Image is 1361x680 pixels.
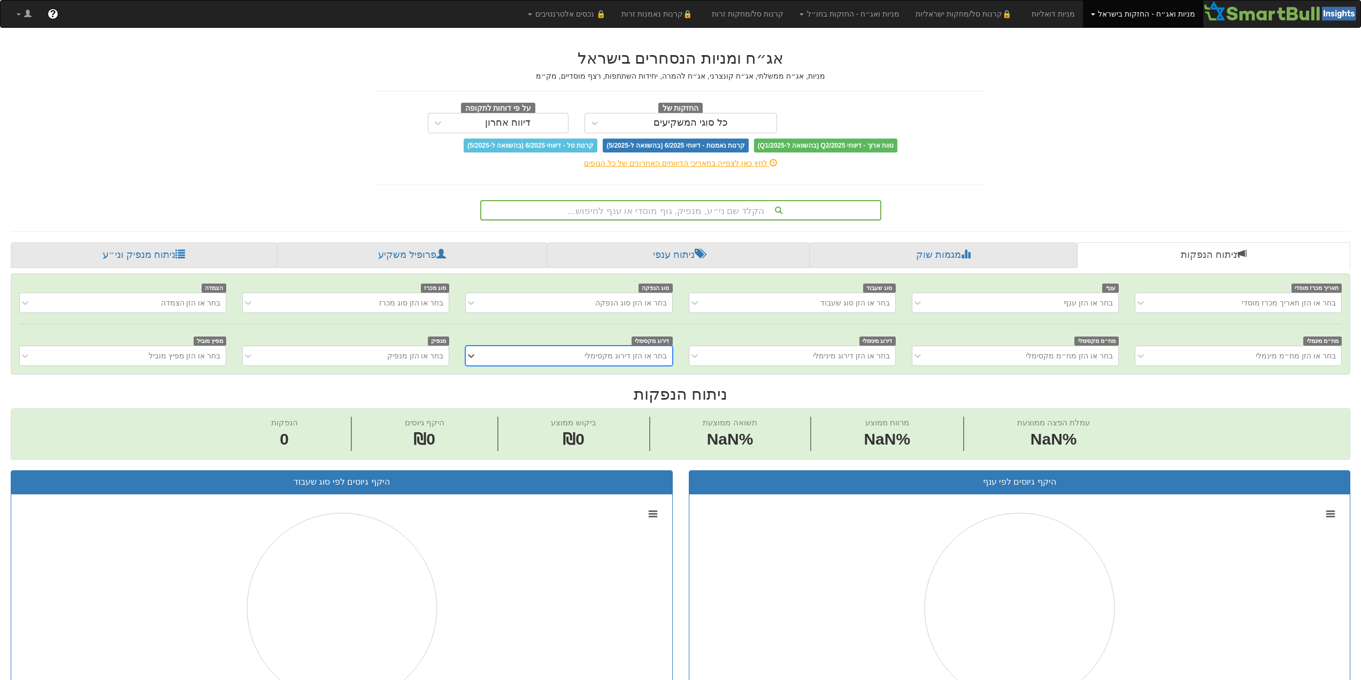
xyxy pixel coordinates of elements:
[376,72,986,80] h5: מניות, אג״ח ממשלתי, אג״ח קונצרני, אג״ח להמרה, יחידות השתתפות, רצף מוסדיים, מק״מ
[485,118,530,128] div: דיווח אחרון
[161,297,221,308] div: בחר או הזן הצמדה
[1102,284,1119,293] span: ענף
[405,418,444,427] span: היקף גיוסים
[1077,242,1350,268] a: ניתוח הנפקות
[1024,1,1083,27] a: מניות דואליות
[563,430,585,448] span: ₪0
[428,337,450,346] span: מנפיק
[595,297,667,308] div: בחר או הזן סוג הנפקה
[1017,428,1090,451] span: NaN%
[19,476,664,488] div: היקף גיוסים לפי סוג שעבוד
[1242,297,1336,308] div: בחר או הזן תאריך מכרז מוסדי
[271,418,298,427] span: הנפקות
[820,297,890,308] div: בחר או הזן סוג שעבוד
[271,428,298,451] span: 0
[464,139,597,152] span: קרנות סל - דיווחי 6/2025 (בהשוואה ל-5/2025)
[1064,297,1113,308] div: בחר או הזן ענף
[613,1,704,27] a: 🔒קרנות נאמנות זרות
[520,1,613,27] a: 🔒 נכסים אלטרנטיבים
[864,428,910,451] span: NaN%
[704,1,791,27] a: קרנות סל/מחקות זרות
[413,430,435,448] span: ₪0
[1291,284,1342,293] span: תאריך מכרז מוסדי
[1074,337,1119,346] span: מח״מ מקסימלי
[40,1,66,27] a: ?
[863,284,896,293] span: סוג שעבוד
[421,284,450,293] span: סוג מכרז
[368,158,994,169] div: לחץ כאן לצפייה בתאריכי הדיווחים האחרונים של כל הגופים
[859,337,896,346] span: דירוג מינימלי
[11,242,277,268] a: ניתוח מנפיק וני״ע
[639,284,673,293] span: סוג הנפקה
[865,418,909,427] span: מרווח ממוצע
[653,118,728,128] div: כל סוגי המשקיעים
[603,139,748,152] span: קרנות נאמנות - דיווחי 6/2025 (בהשוואה ל-5/2025)
[1017,418,1090,427] span: עמלת הפצה ממוצעת
[908,1,1023,27] a: 🔒קרנות סל/מחקות ישראליות
[703,418,757,427] span: תשואה ממוצעת
[379,297,444,308] div: בחר או הזן סוג מכרז
[813,350,890,361] div: בחר או הזן דירוג מינימלי
[149,350,221,361] div: בחר או הזן מפיץ מוביל
[376,49,986,67] h2: אג״ח ומניות הנסחרים בישראל
[202,284,227,293] span: הצמדה
[194,337,227,346] span: מפיץ מוביל
[547,242,810,268] a: ניתוח ענפי
[551,418,596,427] span: ביקוש ממוצע
[791,1,908,27] a: מניות ואג״ח - החזקות בחו״ל
[1303,337,1342,346] span: מח״מ מינמלי
[697,476,1342,488] div: היקף גיוסים לפי ענף
[703,428,757,451] span: NaN%
[277,242,547,268] a: פרופיל משקיע
[632,337,673,346] span: דירוג מקסימלי
[50,9,56,19] span: ?
[1256,350,1336,361] div: בחר או הזן מח״מ מינמלי
[387,350,444,361] div: בחר או הזן מנפיק
[658,103,703,114] span: החזקות של
[585,350,667,361] div: בחר או הזן דירוג מקסימלי
[11,385,1350,403] h2: ניתוח הנפקות
[461,103,535,114] span: על פי דוחות לתקופה
[810,242,1077,268] a: מגמות שוק
[1203,1,1360,22] img: Smartbull
[1083,1,1203,27] a: מניות ואג״ח - החזקות בישראל
[481,201,880,219] div: הקלד שם ני״ע, מנפיק, גוף מוסדי או ענף לחיפוש...
[1026,350,1113,361] div: בחר או הזן מח״מ מקסימלי
[754,139,897,152] span: טווח ארוך - דיווחי Q2/2025 (בהשוואה ל-Q1/2025)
